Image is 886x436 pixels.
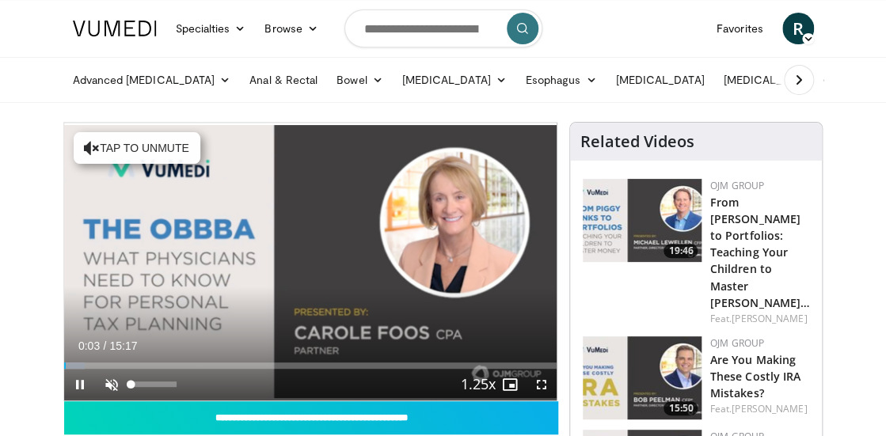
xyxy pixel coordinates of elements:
[462,369,493,400] button: Playback Rate
[393,64,516,96] a: [MEDICAL_DATA]
[516,64,607,96] a: Esophagus
[63,64,241,96] a: Advanced [MEDICAL_DATA]
[131,381,177,387] div: Volume Level
[493,369,525,400] button: Enable picture-in-picture mode
[583,179,702,262] img: 282c92bf-9480-4465-9a17-aeac8df0c943.150x105_q85_crop-smart_upscale.jpg
[64,369,96,400] button: Pause
[732,312,807,325] a: [PERSON_NAME]
[166,13,256,44] a: Specialties
[709,336,764,350] a: OJM Group
[709,195,809,310] a: From [PERSON_NAME] to Portfolios: Teaching Your Children to Master [PERSON_NAME]…
[606,64,713,96] a: [MEDICAL_DATA]
[580,132,694,151] h4: Related Videos
[732,402,807,415] a: [PERSON_NAME]
[709,402,809,416] div: Feat.
[96,369,127,400] button: Unmute
[64,123,557,400] video-js: Video Player
[525,369,557,400] button: Fullscreen
[664,401,698,415] span: 15:50
[255,13,328,44] a: Browse
[709,312,809,326] div: Feat.
[104,339,107,352] span: /
[709,179,764,192] a: OJM Group
[583,179,702,262] a: 19:46
[74,132,200,164] button: Tap to unmute
[664,244,698,258] span: 19:46
[344,9,542,47] input: Search topics, interventions
[709,352,800,400] a: Are You Making These Costly IRA Mistakes?
[707,13,773,44] a: Favorites
[73,21,157,36] img: VuMedi Logo
[713,64,837,96] a: [MEDICAL_DATA]
[583,336,702,419] img: 4b415aee-9520-4d6f-a1e1-8e5e22de4108.150x105_q85_crop-smart_upscale.jpg
[327,64,392,96] a: Bowel
[583,336,702,419] a: 15:50
[78,339,100,352] span: 0:03
[109,339,137,352] span: 15:17
[782,13,814,44] a: R
[240,64,327,96] a: Anal & Rectal
[64,362,557,369] div: Progress Bar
